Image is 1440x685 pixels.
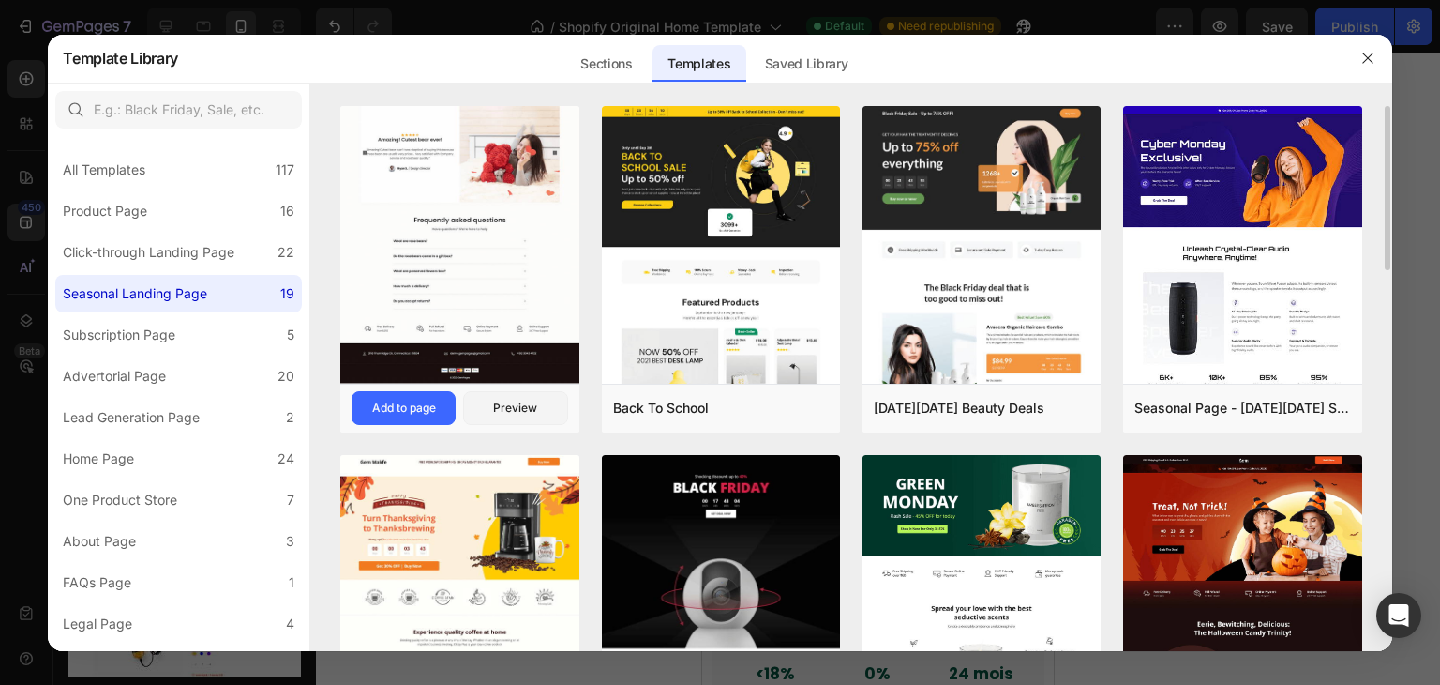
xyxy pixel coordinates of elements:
[21,98,331,117] p: -Source d’énergie
[63,34,178,83] h2: Template Library
[21,117,331,137] p: -Bienfaits respiratoires
[63,406,200,429] div: Lead Generation Page
[287,324,294,346] div: 5
[63,200,147,222] div: Product Page
[21,59,331,79] p: -Renforcement du système immunitaire
[28,561,323,586] h2: Spécifications du produit
[184,354,334,393] button: COMMENDER
[874,397,1044,419] div: [DATE][DATE] Beauty Deals
[286,613,294,635] div: 4
[63,613,132,635] div: Legal Page
[39,242,166,258] p: Testé et approuvé
[352,391,456,425] button: Add to page
[277,448,294,470] div: 24
[58,354,129,393] input: quantity
[39,219,193,235] p: super-aliment naturel
[286,406,294,429] div: 2
[63,489,177,511] div: One Product Store
[134,472,217,501] p: Money-Back Guarantee
[652,45,745,83] div: Templates
[277,365,294,388] div: 20
[277,241,294,264] div: 22
[39,266,257,282] p: Distinction Recommandée 2024
[63,324,175,346] div: Subscription Page
[39,472,123,501] p: Ships internationally
[235,610,322,634] p: 24 mois
[211,364,306,383] div: COMMENDER
[39,18,112,39] strong: Bienfaits
[1134,397,1350,419] div: Seasonal Page - [DATE][DATE] Sale
[280,200,294,222] div: 16
[63,159,145,181] div: All Templates
[63,241,234,264] div: Click-through Landing Page
[372,400,436,417] div: Add to page
[280,282,294,305] div: 19
[287,489,294,511] div: 7
[63,282,207,305] div: Seasonal Landing Page
[229,472,312,501] p: Returns accepted
[613,397,709,419] div: Back To School
[63,365,166,388] div: Advertorial Page
[463,391,567,425] button: Preview
[55,91,302,129] input: E.g.: Black Friday, Sale, etc.
[21,79,331,99] p: -Amélioration de la digestion
[289,571,294,594] div: 1
[133,610,219,634] p: 0%
[21,39,331,59] p: -Cicatrisant et désinfectant
[30,610,116,634] p: <18%
[39,195,161,211] p: Gold membership
[286,530,294,553] div: 3
[39,154,241,188] strong: Miel premium authentique de [GEOGRAPHIC_DATA]
[63,530,136,553] div: About Page
[19,354,58,393] button: decrement
[129,354,169,393] button: increment
[750,45,863,83] div: Saved Library
[565,45,647,83] div: Sections
[63,571,131,594] div: FAQs Page
[63,448,134,470] div: Home Page
[21,20,331,39] p: ✨
[493,400,537,417] div: Preview
[276,159,294,181] div: 117
[1376,593,1421,638] div: Open Intercom Messenger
